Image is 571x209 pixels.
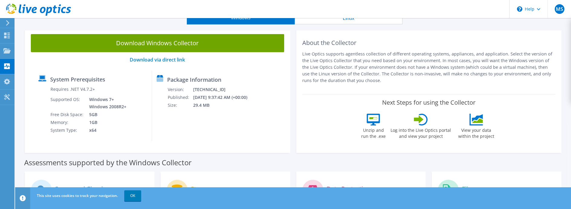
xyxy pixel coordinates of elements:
td: Supported OS: [50,96,85,111]
h2: About the Collector [302,39,556,46]
td: Free Disk Space: [50,111,85,119]
a: Download via direct link [130,56,185,63]
td: 1GB [85,119,128,126]
label: Package Information [167,77,221,83]
label: Server and Cloud [55,186,103,192]
td: x64 [85,126,128,134]
label: Unzip and run the .exe [359,125,387,139]
td: 29.4 MB [193,101,255,109]
td: System Type: [50,126,85,134]
label: Assessments supported by the Windows Collector [24,160,192,166]
label: File [462,186,471,192]
span: This site uses cookies to track your navigation. [37,193,118,198]
span: MS [555,4,564,14]
td: [DATE] 9:37:42 AM (+00:00) [193,93,255,101]
label: System Prerequisites [50,76,105,82]
td: 5GB [85,111,128,119]
td: Memory: [50,119,85,126]
label: Storage [191,186,212,192]
td: [TECHNICAL_ID] [193,86,255,93]
td: Version: [167,86,193,93]
svg: \n [517,6,522,12]
td: Size: [167,101,193,109]
td: Windows 7+ Windows 2008R2+ [85,96,128,111]
p: Live Optics supports agentless collection of different operating systems, appliances, and applica... [302,51,556,84]
label: Log into the Live Optics portal and view your project [390,125,451,139]
td: Published: [167,93,193,101]
a: OK [124,190,141,201]
label: View your data within the project [454,125,498,139]
a: Download Windows Collector [31,34,284,52]
label: Requires .NET V4.7.2+ [50,86,95,92]
label: Next Steps for using the Collector [382,99,475,106]
label: Data Protection [326,186,370,192]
